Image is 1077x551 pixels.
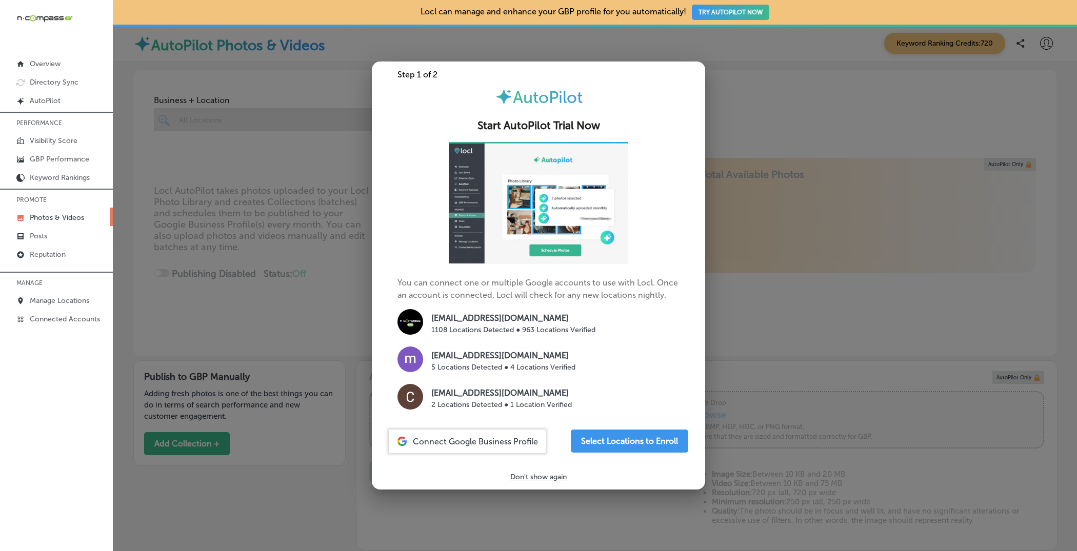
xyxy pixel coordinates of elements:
span: AutoPilot [513,88,583,107]
p: Directory Sync [30,78,78,87]
img: 660ab0bf-5cc7-4cb8-ba1c-48b5ae0f18e60NCTV_CLogo_TV_Black_-500x88.png [16,13,73,23]
p: Reputation [30,250,66,259]
p: Photos & Videos [30,213,84,222]
p: AutoPilot [30,96,61,105]
div: Step 1 of 2 [372,70,705,79]
h2: Start AutoPilot Trial Now [384,119,693,132]
p: You can connect one or multiple Google accounts to use with Locl. Once an account is connected, L... [397,142,680,413]
p: Keyword Rankings [30,173,90,182]
img: autopilot-icon [495,88,513,106]
p: Visibility Score [30,136,77,145]
p: 5 Locations Detected ● 4 Locations Verified [431,362,575,373]
p: [EMAIL_ADDRESS][DOMAIN_NAME] [431,387,572,399]
p: Connected Accounts [30,315,100,323]
button: Select Locations to Enroll [571,430,688,453]
p: [EMAIL_ADDRESS][DOMAIN_NAME] [431,350,575,362]
p: Don't show again [510,473,567,481]
span: Connect Google Business Profile [413,437,538,446]
p: Manage Locations [30,296,89,305]
p: [EMAIL_ADDRESS][DOMAIN_NAME] [431,312,595,324]
button: TRY AUTOPILOT NOW [692,5,769,20]
p: Posts [30,232,47,240]
p: GBP Performance [30,155,89,164]
p: 2 Locations Detected ● 1 Location Verified [431,399,572,410]
img: ap-gif [449,142,628,263]
p: Overview [30,59,61,68]
p: 1108 Locations Detected ● 963 Locations Verified [431,324,595,335]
